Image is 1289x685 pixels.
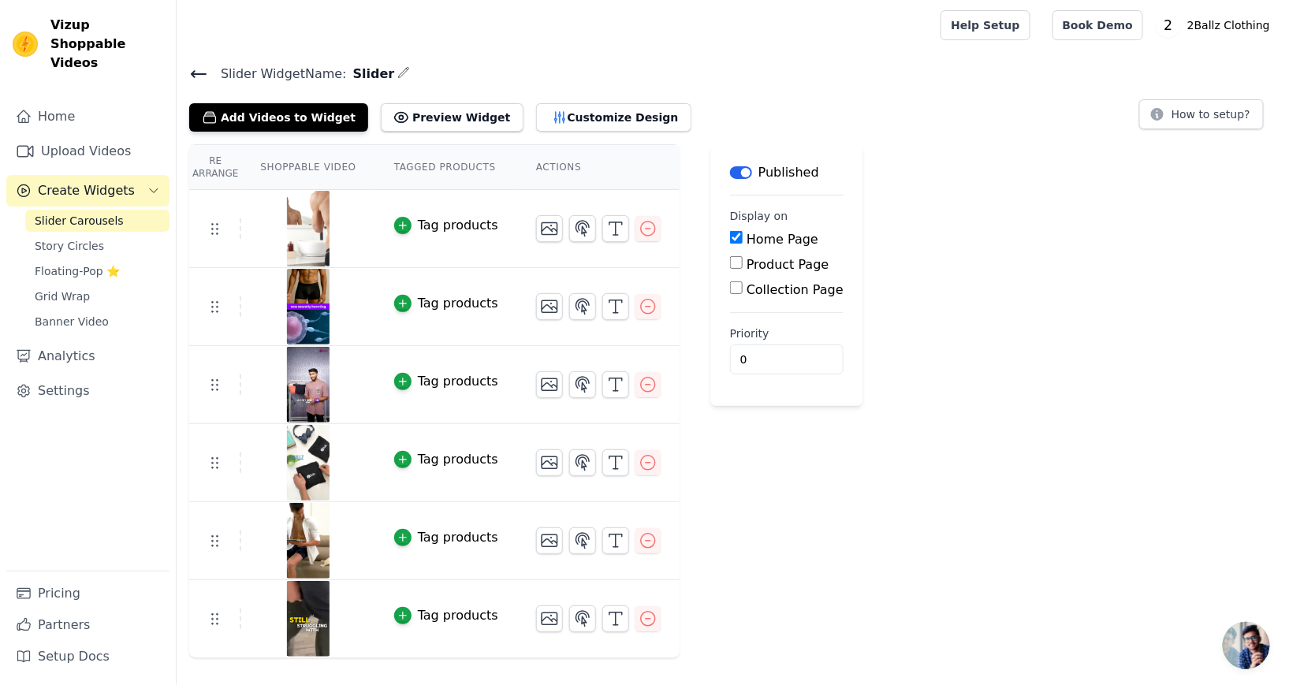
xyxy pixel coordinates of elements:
img: vizup-images-a73e.png [286,581,330,657]
button: Preview Widget [381,103,523,132]
a: Banner Video [25,311,170,333]
p: 2Ballz Clothing [1181,11,1276,39]
span: Vizup Shoppable Videos [50,16,163,73]
span: Grid Wrap [35,289,90,304]
span: Floating-Pop ⭐ [35,263,120,279]
button: Tag products [394,216,498,235]
div: Tag products [418,372,498,391]
span: Story Circles [35,238,104,254]
a: Floating-Pop ⭐ [25,260,170,282]
button: Change Thumbnail [536,527,563,554]
text: 2 [1164,17,1173,33]
button: Add Videos to Widget [189,103,368,132]
a: Upload Videos [6,136,170,167]
a: Help Setup [941,10,1030,40]
img: Vizup [13,32,38,57]
span: Slider Carousels [35,213,124,229]
button: Change Thumbnail [536,215,563,242]
a: Analytics [6,341,170,372]
div: Tag products [418,606,498,625]
span: Create Widgets [38,181,135,200]
th: Shoppable Video [241,145,374,190]
a: Partners [6,609,170,641]
label: Home Page [747,232,818,247]
button: Tag products [394,294,498,313]
a: Slider Carousels [25,210,170,232]
button: Customize Design [536,103,691,132]
button: How to setup? [1139,99,1264,129]
button: Tag products [394,372,498,391]
img: tn-fe0e1705b7e646b6b1993a0d788755b9.png [286,425,330,501]
button: Change Thumbnail [536,293,563,320]
button: Tag products [394,606,498,625]
img: tn-38b4f59f290b4f0c8c64d698ed8b4e63.png [286,347,330,423]
a: How to setup? [1139,110,1264,125]
img: tn-609069cf173b42cbae3feade81241912.png [286,191,330,266]
th: Re Arrange [189,145,241,190]
th: Tagged Products [375,145,517,190]
th: Actions [517,145,680,190]
div: Tag products [418,528,498,547]
button: Change Thumbnail [536,449,563,476]
a: Book Demo [1052,10,1143,40]
button: Change Thumbnail [536,371,563,398]
a: Pricing [6,578,170,609]
a: Story Circles [25,235,170,257]
img: tn-4604e19f2d1c426e93a9c3e93db503a5.png [286,269,330,344]
span: Banner Video [35,314,109,329]
div: Tag products [418,294,498,313]
div: Tag products [418,216,498,235]
div: Edit Name [397,63,410,84]
button: Tag products [394,450,498,469]
div: Tag products [418,450,498,469]
legend: Display on [730,208,788,224]
a: Setup Docs [6,641,170,672]
span: Slider Widget Name: [208,65,347,84]
label: Collection Page [747,282,844,297]
a: Grid Wrap [25,285,170,307]
label: Product Page [747,257,829,272]
label: Priority [730,326,844,341]
span: Slider [347,65,395,84]
button: Tag products [394,528,498,547]
img: vizup-images-227d.png [286,503,330,579]
button: Create Widgets [6,175,170,207]
a: Home [6,101,170,132]
button: 2 2Ballz Clothing [1156,11,1276,39]
p: Published [758,163,819,182]
button: Change Thumbnail [536,605,563,632]
a: Settings [6,375,170,407]
a: Open chat [1223,622,1270,669]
